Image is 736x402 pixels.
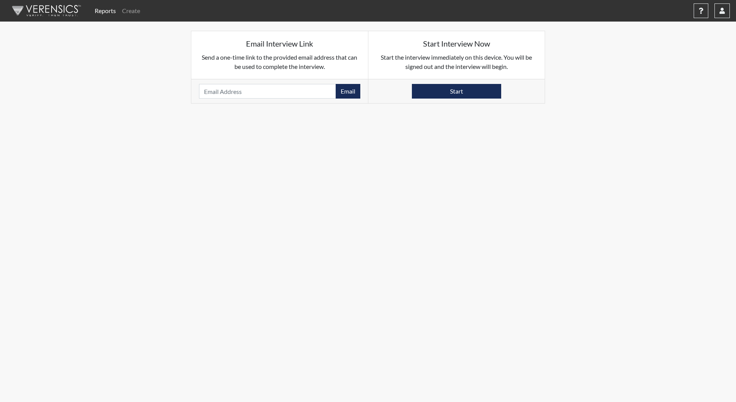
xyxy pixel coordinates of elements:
[119,3,143,18] a: Create
[92,3,119,18] a: Reports
[199,84,336,99] input: Email Address
[199,39,360,48] h5: Email Interview Link
[336,84,360,99] button: Email
[199,53,360,71] p: Send a one-time link to the provided email address that can be used to complete the interview.
[376,39,537,48] h5: Start Interview Now
[376,53,537,71] p: Start the interview immediately on this device. You will be signed out and the interview will begin.
[412,84,501,99] button: Start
